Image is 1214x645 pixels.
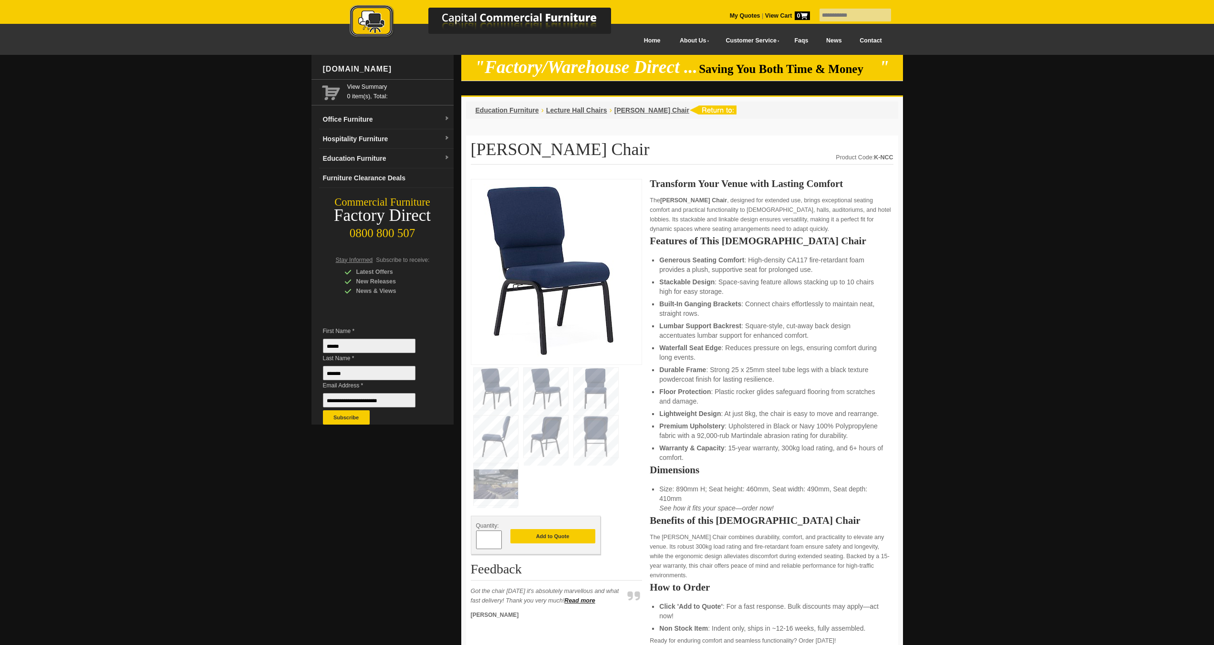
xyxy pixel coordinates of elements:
a: My Quotes [730,12,760,19]
strong: Built-In Ganging Brackets [659,300,741,308]
input: Email Address * [323,393,415,407]
a: News [817,30,851,52]
h2: Dimensions [650,465,893,475]
div: New Releases [344,277,435,286]
a: Furniture Clearance Deals [319,168,454,188]
h2: Benefits of this [DEMOGRAPHIC_DATA] Chair [650,516,893,525]
span: Quantity: [476,522,499,529]
input: Last Name * [323,366,415,380]
li: : Connect chairs effortlessly to maintain neat, straight rows. [659,299,883,318]
span: Stay Informed [336,257,373,263]
div: Latest Offers [344,267,435,277]
li: : Reduces pressure on legs, ensuring comfort during long events. [659,343,883,362]
strong: [PERSON_NAME] Chair [660,197,727,204]
li: : Strong 25 x 25mm steel tube legs with a black texture powdercoat finish for lasting resilience. [659,365,883,384]
p: [PERSON_NAME] [471,610,623,620]
li: Size: 890mm H; Seat height: 460mm, Seat width: 490mm, Seat depth: 410mm [659,484,883,513]
a: Read more [564,597,595,604]
img: dropdown [444,155,450,161]
li: : For a fast response. Bulk discounts may apply—act now! [659,602,883,621]
strong: Click 'Add to Quote' [659,603,723,610]
strong: Warranty & Capacity [659,444,724,452]
a: About Us [669,30,715,52]
strong: Stackable Design [659,278,715,286]
div: Factory Direct [311,209,454,222]
a: View Summary [347,82,450,92]
span: First Name * [323,326,430,336]
a: Contact [851,30,891,52]
img: Noah Church Chair, fabric upholstery, steel frame, linkable, for congregations [476,184,619,357]
span: 0 [795,11,810,20]
a: Hospitality Furnituredropdown [319,129,454,149]
strong: Premium Upholstery [659,422,725,430]
h1: [PERSON_NAME] Chair [471,140,893,165]
p: The [PERSON_NAME] Chair combines durability, comfort, and practicality to elevate any venue. Its ... [650,532,893,580]
strong: Non Stock Item [659,624,708,632]
span: 0 item(s), Total: [347,82,450,100]
div: News & Views [344,286,435,296]
h2: Transform Your Venue with Lasting Comfort [650,179,893,188]
h2: Feedback [471,562,643,581]
p: The , designed for extended use, brings exceptional seating comfort and practical functionality t... [650,196,893,234]
a: Education Furniture [476,106,539,114]
strong: Lightweight Design [659,410,721,417]
img: dropdown [444,135,450,141]
li: : At just 8kg, the chair is easy to move and rearrange. [659,409,883,418]
input: First Name * [323,339,415,353]
strong: K-NCC [874,154,893,161]
li: : Space-saving feature allows stacking up to 10 chairs high for easy storage. [659,277,883,296]
li: : High-density CA117 fire-retardant foam provides a plush, supportive seat for prolonged use. [659,255,883,274]
li: : Indent only, ships in ~12-16 weeks, fully assembled. [659,624,883,633]
li: : 15-year warranty, 300kg load rating, and 6+ hours of comfort. [659,443,883,462]
button: Add to Quote [510,529,595,543]
img: dropdown [444,116,450,122]
a: Customer Service [715,30,785,52]
a: Faqs [786,30,818,52]
li: › [541,105,544,115]
em: " [879,57,889,77]
a: View Cart0 [763,12,809,19]
strong: Waterfall Seat Edge [659,344,721,352]
span: Email Address * [323,381,430,390]
button: Subscribe [323,410,370,425]
li: : Plastic rocker glides safeguard flooring from scratches and damage. [659,387,883,406]
h2: Features of This [DEMOGRAPHIC_DATA] Chair [650,236,893,246]
div: Commercial Furniture [311,196,454,209]
p: Got the chair [DATE] it's absolutely marvellous and what fast delivery! Thank you very much! [471,586,623,605]
img: return to [689,105,737,114]
li: : Upholstered in Black or Navy 100% Polypropylene fabric with a 92,000-rub Martindale abrasion ra... [659,421,883,440]
em: "Factory/Warehouse Direct ... [475,57,697,77]
img: Capital Commercial Furniture Logo [323,5,657,40]
strong: View Cart [765,12,810,19]
span: Saving You Both Time & Money [699,62,878,75]
strong: Durable Frame [659,366,706,374]
strong: Floor Protection [659,388,711,395]
a: Education Furnituredropdown [319,149,454,168]
a: [PERSON_NAME] Chair [614,106,689,114]
div: 0800 800 507 [311,222,454,240]
li: › [609,105,612,115]
a: Lecture Hall Chairs [546,106,607,114]
a: Office Furnituredropdown [319,110,454,129]
strong: Generous Seating Comfort [659,256,744,264]
li: : Square-style, cut-away back design accentuates lumbar support for enhanced comfort. [659,321,883,340]
em: See how it fits your space—order now! [659,504,774,512]
div: Product Code: [836,153,893,162]
strong: Lumbar Support Backrest [659,322,741,330]
span: Last Name * [323,354,430,363]
div: [DOMAIN_NAME] [319,55,454,83]
a: Capital Commercial Furniture Logo [323,5,657,42]
h2: How to Order [650,583,893,592]
span: Subscribe to receive: [376,257,429,263]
